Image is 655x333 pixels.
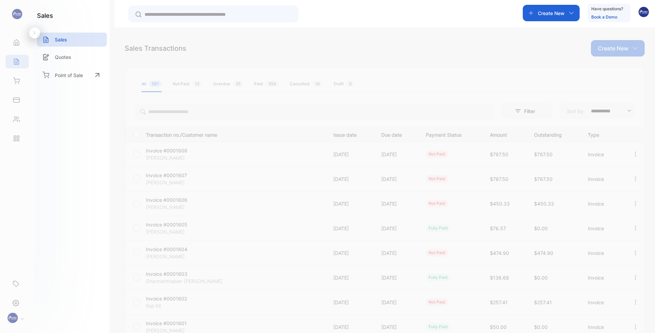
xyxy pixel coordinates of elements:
[426,323,450,331] div: fully paid
[146,253,206,260] p: [PERSON_NAME]
[146,228,206,235] p: [PERSON_NAME]
[588,249,618,257] p: Invoice
[381,249,412,257] p: [DATE]
[146,277,223,285] p: Dharmishthaben [PERSON_NAME]
[55,36,67,43] p: Sales
[312,81,323,87] span: 10
[233,81,243,87] span: 25
[534,299,552,305] span: $257.41
[333,130,367,138] p: Issue date
[146,130,325,138] p: Transaction no./Customer name
[381,299,412,306] p: [DATE]
[588,151,618,158] p: Invoice
[534,151,553,157] span: $787.50
[559,103,635,119] button: Sort by
[192,81,202,87] span: 12
[490,225,506,231] span: $76.57
[334,81,355,87] div: Draft
[146,221,206,228] p: Invoice #0001605
[567,108,583,115] p: Sort by
[591,5,623,12] p: Have questions?
[639,5,649,21] button: avatar
[146,172,206,179] p: Invoice #0001607
[588,225,618,232] p: Invoice
[534,201,554,207] span: $450.33
[490,176,508,182] span: $787.50
[588,274,618,281] p: Invoice
[426,298,448,306] div: not paid
[534,250,553,256] span: $474.90
[426,274,450,281] div: fully paid
[146,196,206,203] p: Invoice #0001606
[534,130,574,138] p: Outstanding
[149,81,162,87] span: 591
[381,175,412,183] p: [DATE]
[490,130,520,138] p: Amount
[146,302,206,309] p: Raji XX
[146,154,206,161] p: [PERSON_NAME]
[146,246,206,253] p: Invoice #0001604
[8,313,18,323] img: profile
[173,81,202,87] div: Not Paid
[333,274,367,281] p: [DATE]
[426,175,448,183] div: not paid
[490,151,508,157] span: $787.50
[426,150,448,158] div: not paid
[55,72,83,79] p: Point of Sale
[381,225,412,232] p: [DATE]
[598,44,628,52] p: Create New
[591,40,645,57] button: Create New
[426,130,476,138] p: Payment Status
[490,250,509,256] span: $474.90
[333,151,367,158] p: [DATE]
[146,203,206,211] p: [PERSON_NAME]
[381,151,412,158] p: [DATE]
[381,200,412,207] p: [DATE]
[490,299,508,305] span: $257.41
[333,200,367,207] p: [DATE]
[588,200,618,207] p: Invoice
[333,299,367,306] p: [DATE]
[626,304,655,333] iframe: LiveChat chat widget
[290,81,323,87] div: Cancelled
[37,11,53,20] h1: sales
[37,33,107,47] a: Sales
[538,10,565,17] p: Create New
[55,53,71,61] p: Quotes
[146,147,206,154] p: Invoice #0001608
[426,200,448,207] div: not paid
[213,81,243,87] div: Overdue
[588,323,618,331] p: Invoice
[534,176,553,182] span: $787.50
[588,130,618,138] p: Type
[141,81,162,87] div: All
[534,275,548,281] span: $0.00
[534,324,548,330] span: $0.00
[490,201,510,207] span: $450.33
[12,9,22,19] img: logo
[125,43,186,53] div: Sales Transactions
[381,130,412,138] p: Due date
[346,81,355,87] span: 0
[381,274,412,281] p: [DATE]
[490,324,507,330] span: $50.00
[639,7,649,17] img: avatar
[333,323,367,331] p: [DATE]
[333,225,367,232] p: [DATE]
[146,320,206,327] p: Invoice #0001601
[146,270,206,277] p: Invoice #0001603
[37,67,107,83] a: Point of Sale
[534,225,548,231] span: $0.00
[490,275,509,281] span: $138.68
[588,299,618,306] p: Invoice
[426,224,450,232] div: fully paid
[146,179,206,186] p: [PERSON_NAME]
[254,81,279,87] div: Paid
[37,50,107,64] a: Quotes
[588,175,618,183] p: Invoice
[333,175,367,183] p: [DATE]
[266,81,279,87] span: 554
[146,295,206,302] p: Invoice #0001602
[381,323,412,331] p: [DATE]
[333,249,367,257] p: [DATE]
